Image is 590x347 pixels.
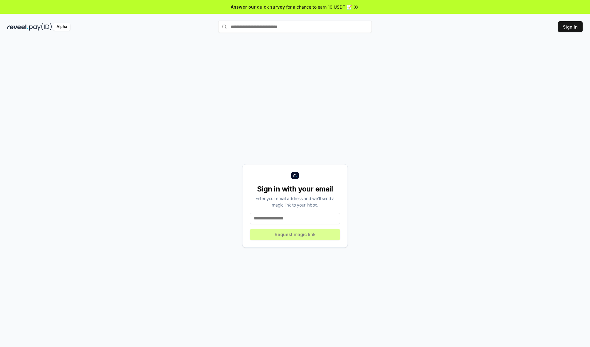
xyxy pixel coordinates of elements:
img: logo_small [291,172,299,179]
span: Answer our quick survey [231,4,285,10]
img: pay_id [29,23,52,31]
button: Sign In [558,21,583,32]
div: Sign in with your email [250,184,340,194]
div: Enter your email address and we’ll send a magic link to your inbox. [250,195,340,208]
div: Alpha [53,23,70,31]
span: for a chance to earn 10 USDT 📝 [286,4,352,10]
img: reveel_dark [7,23,28,31]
